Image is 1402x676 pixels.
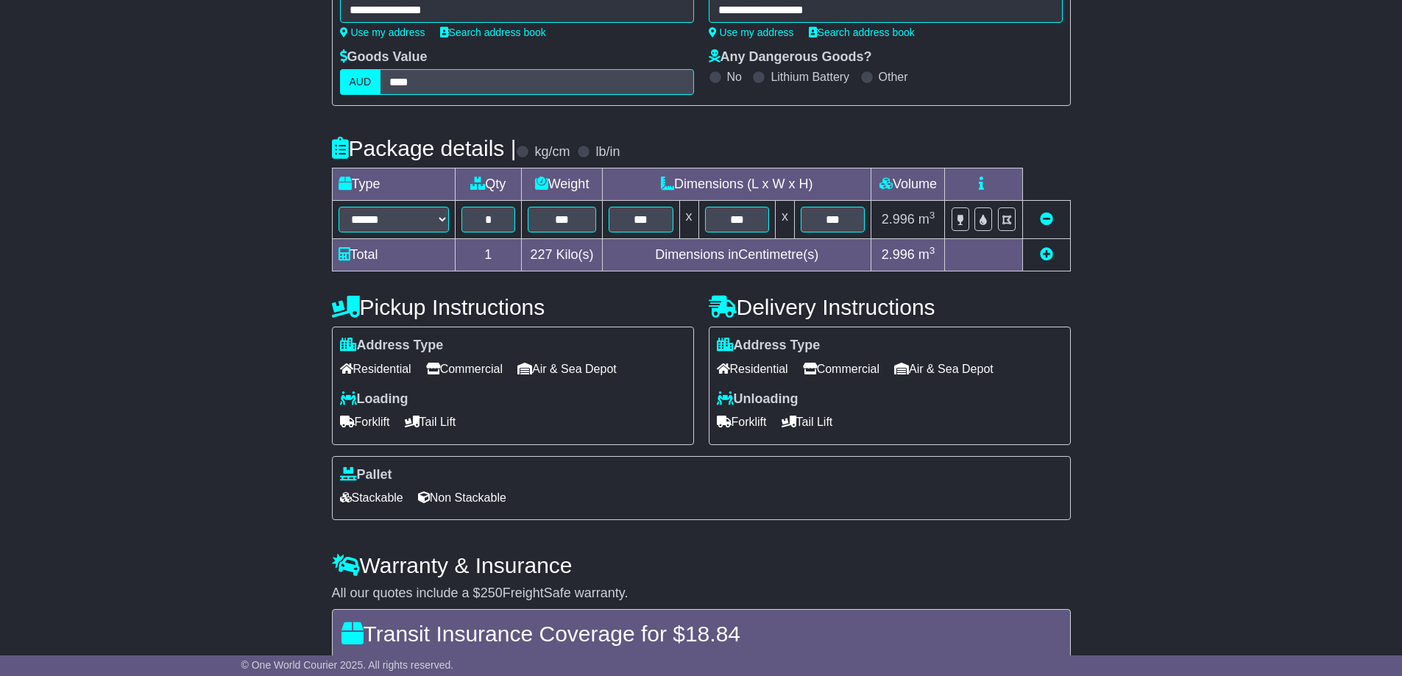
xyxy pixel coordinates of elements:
span: Air & Sea Depot [894,357,994,380]
label: Loading [340,391,408,408]
sup: 3 [930,210,935,221]
label: Address Type [340,338,444,354]
h4: Pickup Instructions [332,295,694,319]
span: Non Stackable [418,486,506,509]
a: Remove this item [1040,212,1053,227]
span: 2.996 [882,247,915,262]
label: Other [879,70,908,84]
span: Air & Sea Depot [517,357,617,380]
span: 2.996 [882,212,915,227]
h4: Transit Insurance Coverage for $ [341,622,1061,646]
span: m [918,247,935,262]
label: Any Dangerous Goods? [709,49,872,65]
label: AUD [340,69,381,95]
td: x [679,201,698,239]
label: kg/cm [534,144,570,160]
h4: Package details | [332,136,517,160]
h4: Warranty & Insurance [332,553,1071,577]
a: Search address book [809,26,915,38]
span: Tail Lift [782,410,833,433]
span: 250 [481,586,503,600]
div: All our quotes include a $ FreightSafe warranty. [332,586,1071,602]
span: m [918,212,935,227]
td: Dimensions (L x W x H) [603,168,871,201]
label: Goods Value [340,49,428,65]
span: Residential [340,357,411,380]
td: Total [332,239,455,271]
td: Type [332,168,455,201]
td: Volume [871,168,945,201]
td: Qty [455,168,522,201]
label: No [727,70,742,84]
a: Add new item [1040,247,1053,262]
span: © One World Courier 2025. All rights reserved. [241,659,454,671]
td: x [775,201,794,239]
label: Address Type [717,338,821,354]
span: 227 [531,247,553,262]
td: Dimensions in Centimetre(s) [603,239,871,271]
a: Use my address [340,26,425,38]
label: Pallet [340,467,392,483]
label: Unloading [717,391,799,408]
td: 1 [455,239,522,271]
td: Weight [522,168,603,201]
label: Lithium Battery [771,70,849,84]
span: Commercial [803,357,879,380]
span: Tail Lift [405,410,456,433]
span: Commercial [426,357,503,380]
a: Use my address [709,26,794,38]
span: 18.84 [685,622,740,646]
span: Residential [717,357,788,380]
sup: 3 [930,245,935,256]
td: Kilo(s) [522,239,603,271]
label: lb/in [595,144,620,160]
a: Search address book [440,26,546,38]
span: Forklift [717,410,767,433]
h4: Delivery Instructions [709,295,1071,319]
span: Forklift [340,410,390,433]
span: Stackable [340,486,403,509]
